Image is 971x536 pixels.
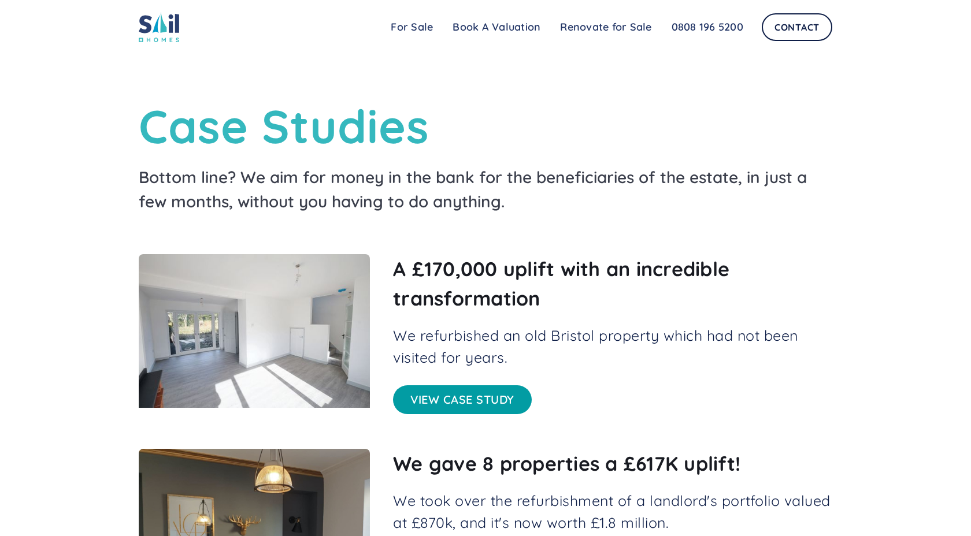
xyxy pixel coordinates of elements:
h2: We gave 8 properties a £617K uplift! [393,449,832,478]
p: We refurbished an old Bristol property which had not been visited for years. [393,325,832,368]
a: 0808 196 5200 [662,16,753,39]
img: sail home logo colored [139,12,179,42]
a: Book A Valuation [443,16,550,39]
a: For Sale [381,16,443,39]
a: Renovate for Sale [550,16,661,39]
a: Contact [762,13,832,41]
a: View case study [393,385,532,414]
h2: A £170,000 uplift with an incredible transformation [393,254,832,313]
h1: Case Studies [139,98,832,154]
p: We took over the refurbishment of a landlord's portfolio valued at £870k, and it's now worth £1.8... [393,490,832,533]
h4: Bottom line? We aim for money in the bank for the beneficiaries of the estate, in just a few mont... [139,165,832,214]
